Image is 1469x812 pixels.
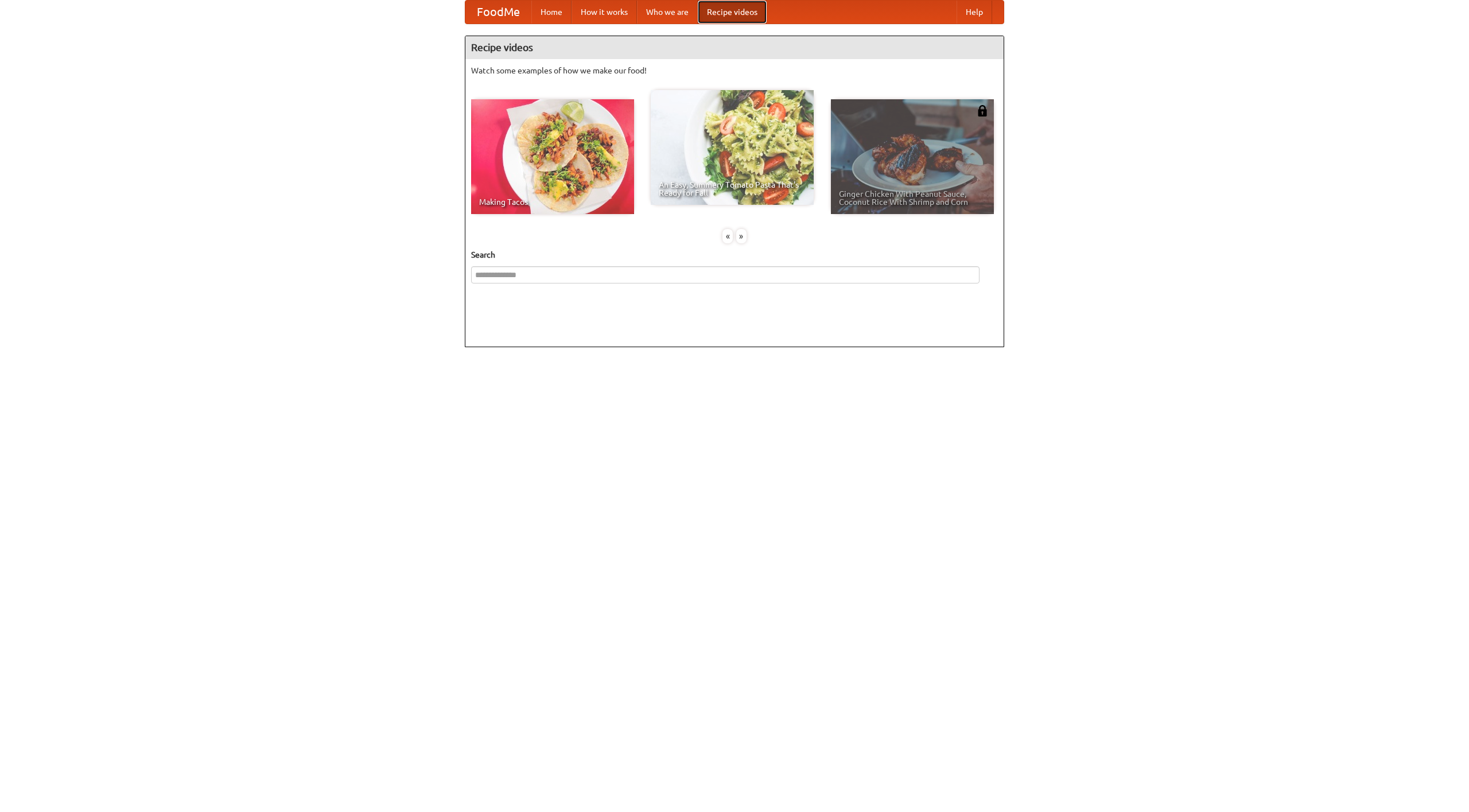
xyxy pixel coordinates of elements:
span: An Easy, Summery Tomato Pasta That's Ready for Fall [659,181,806,197]
a: How it works [572,1,637,24]
a: FoodMe [465,1,531,24]
span: Making Tacos [479,198,626,206]
h4: Recipe videos [465,36,1004,59]
div: » [736,229,747,243]
a: Recipe videos [698,1,767,24]
a: An Easy, Summery Tomato Pasta That's Ready for Fall [651,90,814,205]
a: Home [531,1,572,24]
a: Making Tacos [471,99,634,214]
h5: Search [471,249,998,261]
div: « [722,229,733,243]
a: Who we are [637,1,698,24]
a: Help [957,1,992,24]
img: 483408.png [977,105,988,116]
p: Watch some examples of how we make our food! [471,65,998,76]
